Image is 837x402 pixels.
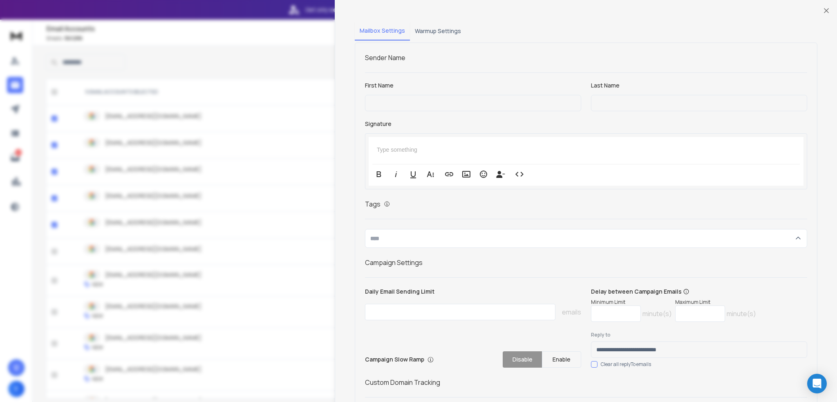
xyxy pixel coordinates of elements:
p: Maximum Limit [675,299,756,305]
label: Reply to [591,332,807,338]
button: Disable [503,351,542,368]
p: Minimum Limit [591,299,672,305]
p: emails [562,307,581,317]
h1: Campaign Settings [365,258,807,267]
button: Warmup Settings [410,22,466,40]
p: Campaign Slow Ramp [365,355,434,364]
h1: Custom Domain Tracking [365,377,807,387]
button: Underline (Ctrl+U) [405,166,421,182]
button: Insert Link (Ctrl+K) [441,166,457,182]
label: First Name [365,83,581,88]
button: Enable [542,351,581,368]
label: Clear all replyTo emails [601,361,651,368]
button: Code View [512,166,527,182]
label: Last Name [591,83,807,88]
p: Daily Email Sending Limit [365,287,581,299]
button: Insert Image (Ctrl+P) [459,166,474,182]
p: Delay between Campaign Emails [591,287,756,296]
button: Emoticons [476,166,491,182]
div: Open Intercom Messenger [807,374,827,393]
p: minute(s) [727,309,756,319]
button: Insert Unsubscribe Link [493,166,508,182]
p: minute(s) [642,309,672,319]
button: Bold (Ctrl+B) [371,166,387,182]
h1: Tags [365,199,380,209]
button: Mailbox Settings [355,22,410,40]
h1: Sender Name [365,53,807,63]
button: Italic (Ctrl+I) [388,166,404,182]
label: Signature [365,121,807,127]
